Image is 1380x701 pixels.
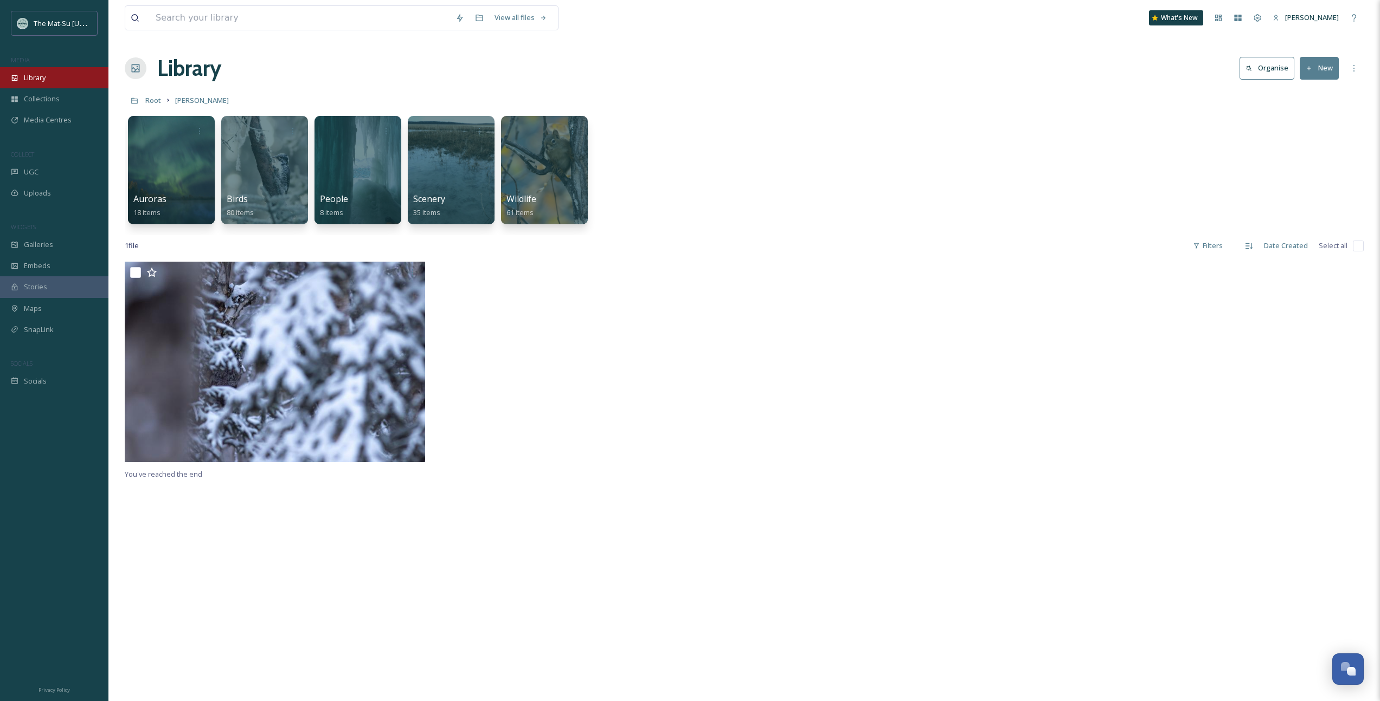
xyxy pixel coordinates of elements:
span: You've reached the end [125,469,202,479]
span: Auroras [133,193,166,205]
button: New [1300,57,1339,79]
a: [PERSON_NAME] [175,94,229,107]
span: Collections [24,94,60,104]
span: 80 items [227,207,254,217]
span: 1 file [125,241,139,251]
a: Birds80 items [227,194,254,217]
a: Organise [1240,57,1300,79]
span: UGC [24,167,38,177]
span: Maps [24,303,42,314]
a: View all files [489,7,553,28]
span: SnapLink [24,324,54,335]
span: Uploads [24,188,51,198]
a: Auroras18 items [133,194,166,217]
span: Stories [24,282,47,292]
a: Wildlife61 items [506,194,536,217]
span: People [320,193,348,205]
a: Privacy Policy [38,683,70,696]
span: Library [24,73,46,83]
span: WIDGETS [11,223,36,231]
span: Birds [227,193,248,205]
span: Scenery [413,193,445,205]
span: [PERSON_NAME] [1285,12,1339,22]
span: [PERSON_NAME] [175,95,229,105]
a: People8 items [320,194,348,217]
span: Root [145,95,161,105]
img: Social_thumbnail.png [17,18,28,29]
span: The Mat-Su [US_STATE] [34,18,109,28]
span: Embeds [24,261,50,271]
span: Wildlife [506,193,536,205]
span: Select all [1319,241,1347,251]
a: [PERSON_NAME] [1267,7,1344,28]
span: SOCIALS [11,359,33,367]
div: Date Created [1259,235,1313,256]
span: Privacy Policy [38,686,70,693]
span: 18 items [133,207,161,217]
span: MEDIA [11,56,30,64]
span: COLLECT [11,150,34,158]
span: 8 items [320,207,343,217]
span: Socials [24,376,47,386]
span: 35 items [413,207,440,217]
span: Galleries [24,239,53,250]
a: Library [157,52,221,85]
span: Media Centres [24,115,72,125]
button: Organise [1240,57,1294,79]
a: Scenery35 items [413,194,445,217]
img: 20241215-015-Enhanced-NR-Justin%20Saunders.jpg [125,262,425,462]
span: 61 items [506,207,534,217]
button: Open Chat [1332,653,1364,685]
a: Root [145,94,161,107]
a: What's New [1149,10,1203,25]
input: Search your library [150,6,450,30]
div: Filters [1188,235,1228,256]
